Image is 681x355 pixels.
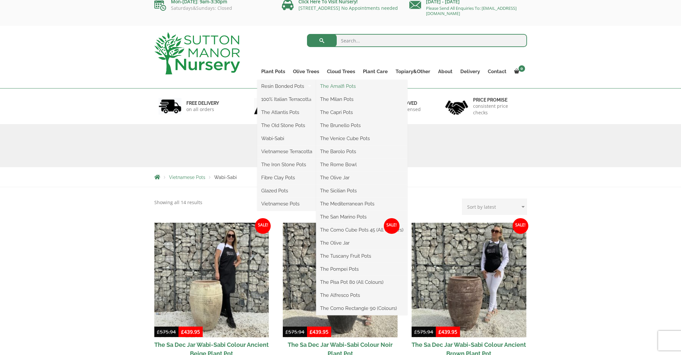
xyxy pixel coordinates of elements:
a: Delivery [456,67,484,76]
span: Sale! [384,218,400,234]
img: The Sa Dec Jar Wabi-Sabi Colour Ancient Brown Plant Pot [412,223,526,337]
a: The Mediterranean Pots [316,199,407,209]
h1: Wabi-Sabi [154,140,527,152]
a: The Tuscany Fruit Pots [316,251,407,261]
a: The Rome Bowl [316,160,407,169]
bdi: 439.95 [181,329,200,335]
a: The Capri Pots [316,107,407,117]
span: Sale! [255,218,271,234]
select: Shop order [462,199,527,215]
bdi: 439.95 [310,329,329,335]
p: on all orders [186,106,219,113]
a: The Brunello Pots [316,121,407,130]
span: £ [285,329,288,335]
a: The Old Stone Pots [257,121,316,130]
span: £ [310,329,313,335]
img: 2.jpg [254,98,277,115]
a: Vietnamese Pots [257,199,316,209]
a: The Olive Jar [316,173,407,183]
a: The Pompei Pots [316,264,407,274]
bdi: 575.94 [414,329,433,335]
a: Wabi-Sabi [257,134,316,143]
nav: Breadcrumbs [154,174,527,180]
a: The Sicilian Pots [316,186,407,196]
a: About [434,67,456,76]
a: Contact [484,67,510,76]
a: The Venice Cube Pots [316,134,407,143]
img: logo [154,32,240,74]
a: The Olive Jar [316,238,407,248]
a: The Pisa Pot 80 (All Colours) [316,277,407,287]
img: 1.jpg [159,98,181,115]
bdi: 575.94 [285,329,304,335]
h6: FREE DELIVERY [186,100,219,106]
img: The Sa Dec Jar Wabi-Sabi Colour Noir Plant Pot [283,223,398,337]
span: Sale! [513,218,528,234]
span: £ [414,329,417,335]
a: The San Marino Pots [316,212,407,222]
a: 100% Italian Terracotta [257,94,316,104]
a: The Como Rectangle 90 (Colours) [316,303,407,313]
img: 4.jpg [445,96,468,116]
p: Saturdays&Sundays: Closed [154,6,272,11]
bdi: 575.94 [157,329,176,335]
span: 0 [519,65,525,72]
span: Wabi-Sabi [214,175,237,180]
a: The Como Cube Pots 45 (All Colours) [316,225,407,235]
a: The Milan Pots [316,94,407,104]
span: £ [181,329,184,335]
a: The Amalfi Pots [316,81,407,91]
a: 0 [510,67,527,76]
a: The Atlantis Pots [257,107,316,117]
a: Vietnamese Terracotta [257,147,316,156]
a: Please Send All Enquiries To: [EMAIL_ADDRESS][DOMAIN_NAME] [426,5,517,16]
span: £ [157,329,160,335]
a: Plant Care [359,67,392,76]
a: The Barolo Pots [316,147,407,156]
a: The Alfresco Pots [316,290,407,300]
h6: Price promise [473,97,523,103]
a: Olive Trees [289,67,323,76]
a: Vietnamese Pots [169,175,205,180]
a: [STREET_ADDRESS] No Appointments needed [298,5,398,11]
a: The Iron Stone Pots [257,160,316,169]
bdi: 439.95 [438,329,457,335]
a: Plant Pots [257,67,289,76]
img: The Sa Dec Jar Wabi-Sabi Colour Ancient Beige Plant Pot [154,223,269,337]
input: Search... [307,34,527,47]
span: £ [438,329,441,335]
a: Topiary&Other [392,67,434,76]
p: Showing all 14 results [154,199,202,206]
a: Fibre Clay Pots [257,173,316,183]
p: consistent price checks [473,103,523,116]
a: Resin Bonded Pots [257,81,316,91]
a: Cloud Trees [323,67,359,76]
a: Glazed Pots [257,186,316,196]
